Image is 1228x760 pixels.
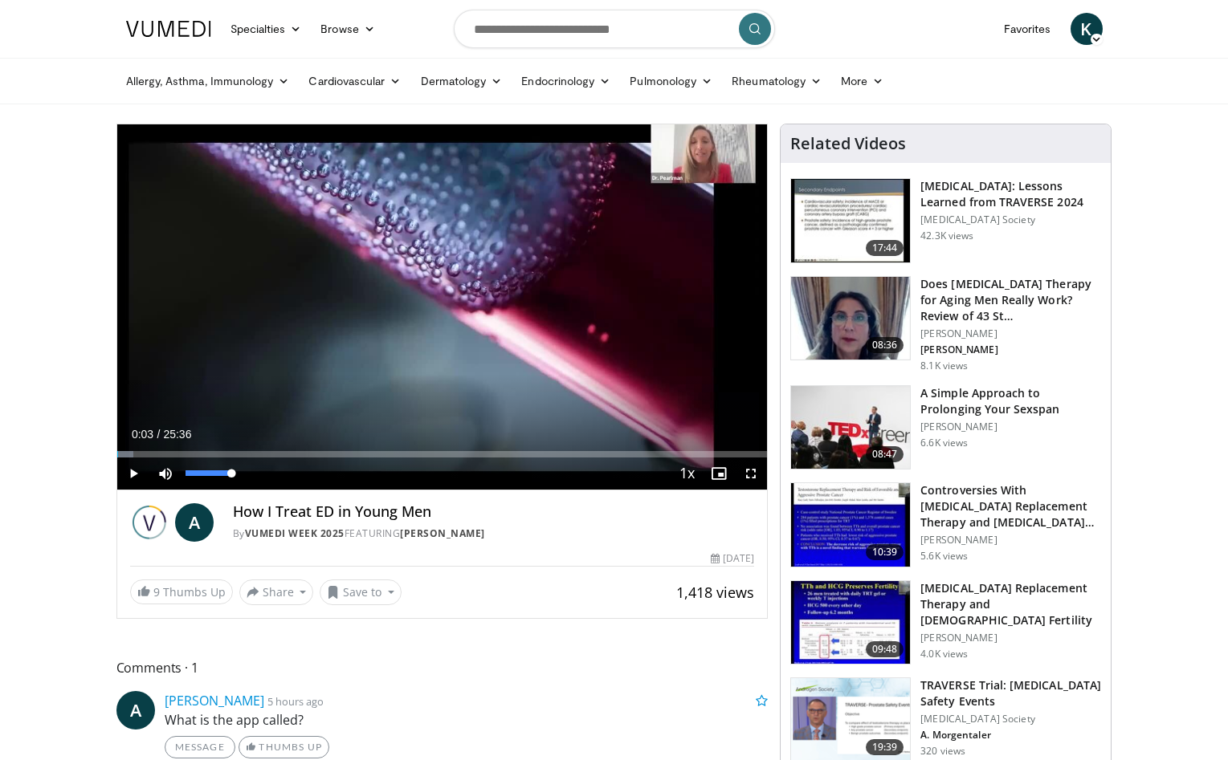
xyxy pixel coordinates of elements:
a: [PERSON_NAME] [400,526,485,540]
div: Progress Bar [117,451,768,457]
p: 42.3K views [920,230,973,242]
p: 320 views [920,745,965,758]
a: K [1071,13,1103,45]
a: A [175,503,214,542]
div: [DATE] [711,551,754,566]
p: 4.0K views [920,648,968,660]
button: Save to [320,579,402,605]
a: Specialties [221,13,312,45]
span: 0:03 [132,428,153,441]
button: Share [239,579,314,605]
span: 10:39 [866,544,904,560]
button: Fullscreen [735,457,767,490]
button: Playback Rate [671,457,703,490]
button: Mute [149,457,182,490]
div: Volume Level [186,470,231,476]
span: 08:47 [866,446,904,462]
span: 19:39 [866,739,904,755]
a: 09:48 [MEDICAL_DATA] Replacement Therapy and [DEMOGRAPHIC_DATA] Fertility [PERSON_NAME] 4.0K views [790,580,1101,665]
button: Play [117,457,149,490]
img: 4d4bce34-7cbb-4531-8d0c-5308a71d9d6c.150x105_q85_crop-smart_upscale.jpg [791,277,910,360]
img: VuMedi Logo [126,21,211,37]
p: [PERSON_NAME] [920,327,1101,340]
p: 6.6K views [920,437,968,449]
h3: Does [MEDICAL_DATA] Therapy for Aging Men Really Work? Review of 43 St… [920,276,1101,324]
input: Search topics, interventions [454,10,775,48]
small: 5 hours ago [267,694,324,709]
span: 09:48 [866,641,904,657]
span: 25:36 [163,428,191,441]
img: c4bd4661-e278-4c34-863c-57c104f39734.150x105_q85_crop-smart_upscale.jpg [791,386,910,469]
a: Endocrinology [512,65,620,97]
a: 17:44 [MEDICAL_DATA]: Lessons Learned from TRAVERSE 2024 [MEDICAL_DATA] Society 42.3K views [790,178,1101,263]
a: 08:36 Does [MEDICAL_DATA] Therapy for Aging Men Really Work? Review of 43 St… [PERSON_NAME] [PERS... [790,276,1101,372]
p: [PERSON_NAME] [920,343,1101,356]
p: A. Morgentaler [920,729,1101,742]
p: [PERSON_NAME] [920,534,1101,547]
span: / [157,428,161,441]
p: 5.6K views [920,550,968,563]
img: 58e29ddd-d015-4cd9-bf96-f28e303b730c.150x105_q85_crop-smart_upscale.jpg [791,581,910,664]
h3: Controversies With [MEDICAL_DATA] Replacement Therapy and [MEDICAL_DATA] Can… [920,482,1101,530]
p: [MEDICAL_DATA] Society [920,213,1101,226]
a: Browse [311,13,385,45]
img: Vumedi Week 2025 [130,503,169,542]
p: 8.1K views [920,360,968,372]
a: Cardiovascular [299,65,410,97]
button: Enable picture-in-picture mode [703,457,735,490]
h3: [MEDICAL_DATA] Replacement Therapy and [DEMOGRAPHIC_DATA] Fertility [920,580,1101,628]
a: Rheumatology [722,65,831,97]
a: 10:39 Controversies With [MEDICAL_DATA] Replacement Therapy and [MEDICAL_DATA] Can… [PERSON_NAME]... [790,482,1101,567]
a: Message [165,736,235,758]
h4: Related Videos [790,134,906,153]
div: By FEATURING [233,526,755,541]
a: [PERSON_NAME] [165,692,264,709]
img: 418933e4-fe1c-4c2e-be56-3ce3ec8efa3b.150x105_q85_crop-smart_upscale.jpg [791,483,910,567]
img: 1317c62a-2f0d-4360-bee0-b1bff80fed3c.150x105_q85_crop-smart_upscale.jpg [791,179,910,262]
a: Allergy, Asthma, Immunology [116,65,300,97]
a: Dermatology [411,65,512,97]
a: Thumbs Up [239,736,329,758]
span: 08:36 [866,337,904,353]
a: 9 Thumbs Up [130,579,233,604]
h4: How I Treat ED in Young Men [233,503,755,521]
h3: [MEDICAL_DATA]: Lessons Learned from TRAVERSE 2024 [920,178,1101,210]
h3: A Simple Approach to Prolonging Your Sexspan [920,385,1101,417]
a: More [831,65,893,97]
p: [PERSON_NAME] [920,421,1101,433]
p: What is the app called? [165,710,769,730]
p: [PERSON_NAME] [920,632,1101,644]
span: 9 [153,584,160,599]
a: 08:47 A Simple Approach to Prolonging Your Sexspan [PERSON_NAME] 6.6K views [790,385,1101,470]
span: 1,418 views [676,583,754,602]
p: [MEDICAL_DATA] Society [920,713,1101,725]
span: Comments 1 [116,657,769,678]
a: A [116,691,155,730]
a: Favorites [994,13,1061,45]
span: 17:44 [866,240,904,256]
h3: TRAVERSE Trial: [MEDICAL_DATA] Safety Events [920,677,1101,709]
video-js: Video Player [117,124,768,490]
a: Vumedi Week 2025 [245,526,345,540]
a: Pulmonology [620,65,722,97]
